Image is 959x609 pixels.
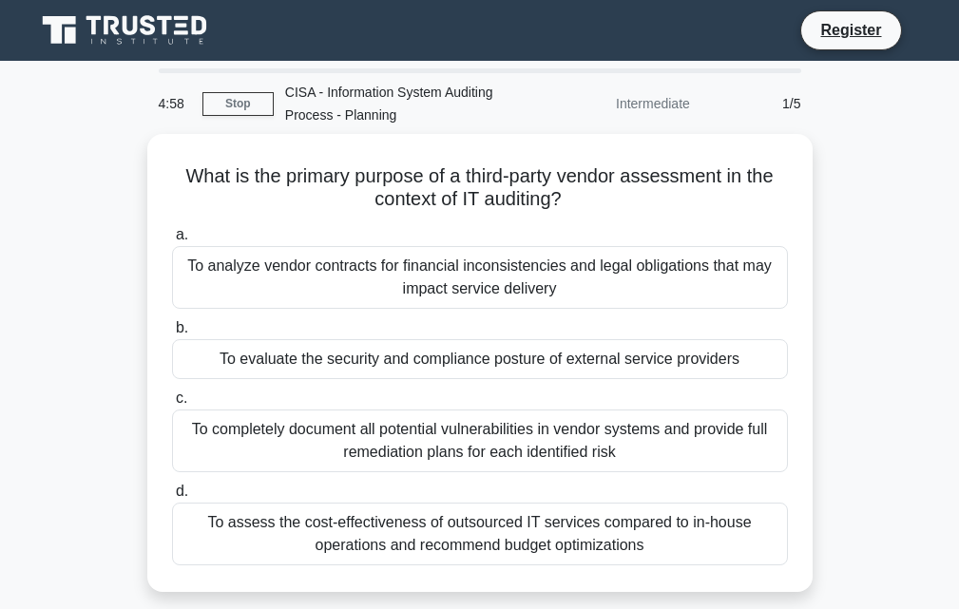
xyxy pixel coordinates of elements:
h5: What is the primary purpose of a third-party vendor assessment in the context of IT auditing? [170,164,790,212]
div: To evaluate the security and compliance posture of external service providers [172,339,788,379]
div: To analyze vendor contracts for financial inconsistencies and legal obligations that may impact s... [172,246,788,309]
a: Register [809,18,892,42]
div: 1/5 [701,85,813,123]
span: a. [176,226,188,242]
div: CISA - Information System Auditing Process - Planning [274,73,535,134]
span: d. [176,483,188,499]
a: Stop [202,92,274,116]
div: To completely document all potential vulnerabilities in vendor systems and provide full remediati... [172,409,788,472]
span: b. [176,319,188,335]
div: To assess the cost-effectiveness of outsourced IT services compared to in-house operations and re... [172,503,788,565]
div: 4:58 [147,85,202,123]
div: Intermediate [535,85,701,123]
span: c. [176,390,187,406]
